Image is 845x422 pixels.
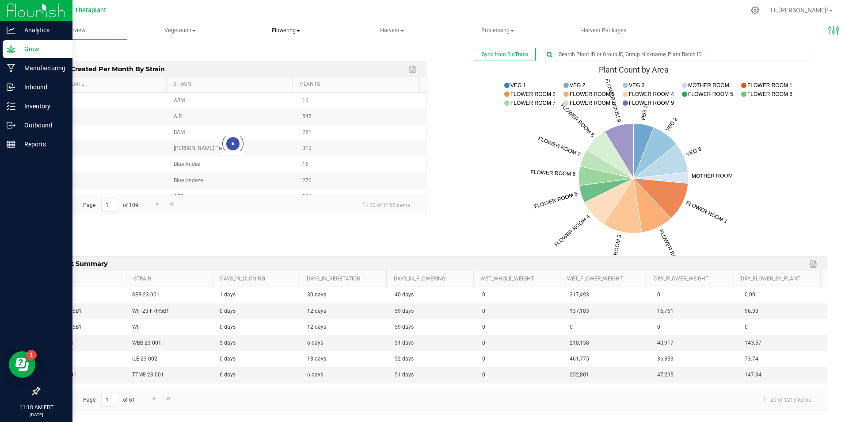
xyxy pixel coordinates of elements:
[46,62,167,76] span: Plants Created per Month by Strain
[101,393,117,407] input: 1
[739,384,827,399] td: 0.00
[440,65,827,74] div: Plant Count by Area
[127,384,214,399] td: CAO-23-RD2
[445,21,551,40] a: Processing
[46,257,110,270] span: Harvest Summary
[76,199,145,212] span: Page of 109
[389,351,477,367] td: 52 days
[389,303,477,319] td: 59 days
[15,101,69,111] p: Inventory
[214,351,302,367] td: 0 days
[741,276,817,283] a: Dry_Flower_by_Plant
[302,319,389,335] td: 12 days
[214,287,302,303] td: 1 days
[9,351,35,378] iframe: Resource center
[162,393,175,405] a: Go to the last page
[629,91,674,97] text: FLOWER ROOM 4
[564,384,652,399] td: 25,578
[739,351,827,367] td: 73.74
[339,21,445,40] a: Harvest
[214,384,302,399] td: 12 days
[654,276,731,283] a: Dry_Flower_Weight
[629,82,645,88] text: VEG 3
[756,393,818,406] span: 1 - 20 of 1219 items
[564,287,652,303] td: 317,493
[46,276,123,283] a: Harvest
[477,319,564,335] td: 0
[389,319,477,335] td: 59 days
[7,83,15,92] inline-svg: Inbound
[15,120,69,130] p: Outbound
[127,351,214,367] td: ILE-23-002
[652,287,739,303] td: 0
[570,82,586,88] text: VEG 2
[445,27,551,35] span: Processing
[510,82,526,88] text: VEG 1
[39,351,127,367] td: ILE-23-002
[15,82,69,92] p: Inbound
[127,21,233,40] a: Vegetation
[302,351,389,367] td: 13 days
[389,367,477,383] td: 51 days
[750,6,761,15] div: Manage settings
[652,319,739,335] td: 0
[148,393,161,405] a: Go to the next page
[214,335,302,351] td: 5 days
[477,367,564,383] td: 0
[214,319,302,335] td: 0 days
[127,303,214,319] td: WIT-23-F7H5B1
[302,303,389,319] td: 12 days
[15,44,69,54] p: Grow
[302,367,389,383] td: 6 days
[339,27,445,35] span: Harvest
[771,7,828,14] span: Hi, [PERSON_NAME]!
[652,367,739,383] td: 47,295
[510,100,556,106] text: FLOWER ROOM 7
[128,27,233,35] span: Vegetation
[7,26,15,35] inline-svg: Analytics
[477,384,564,399] td: 0
[389,287,477,303] td: 40 days
[629,100,674,106] text: FLOWER ROOM 9
[15,63,69,73] p: Manufacturing
[7,64,15,73] inline-svg: Manufacturing
[133,276,210,283] a: Strain
[233,27,339,35] span: Flowering
[739,287,827,303] td: 0.00
[15,25,69,35] p: Analytics
[39,287,127,303] td: SBR-23-001
[300,81,416,88] a: Plants
[652,335,739,351] td: 40,917
[570,100,615,106] text: FLOWER ROOM 8
[480,276,557,283] a: Wet_Whole_Weight
[173,81,289,88] a: Strain
[389,335,477,351] td: 51 days
[127,367,214,383] td: TTM8-23-001
[127,335,214,351] td: WBB-23-001
[564,335,652,351] td: 218,158
[567,276,643,283] a: Wet_Flower_Weight
[394,276,470,283] a: Days_in_Flowering
[564,319,652,335] td: 0
[739,303,827,319] td: 96.33
[570,91,615,97] text: FLOWER ROOM 3
[474,48,536,61] button: Sync from BioTrack
[482,51,528,58] span: Sync from BioTrack
[569,27,639,35] span: Harvest Packages
[302,287,389,303] td: 30 days
[46,81,163,88] a: Planted_Date
[747,82,792,88] text: FLOWER ROOM 1
[39,335,127,351] td: WBB-23-001
[15,139,69,150] p: Reports
[688,82,729,88] text: MOTHER ROOM
[477,351,564,367] td: 0
[543,48,814,61] input: Search Plant ID or Group ID, Group Nickname, Plant Batch ID...
[7,102,15,111] inline-svg: Inventory
[564,351,652,367] td: 461,775
[302,384,389,399] td: 8 days
[652,351,739,367] td: 36,353
[4,411,69,418] p: [DATE]
[739,335,827,351] td: 143.57
[26,350,37,361] iframe: Resource center unread badge
[551,21,657,40] a: Harvest Packages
